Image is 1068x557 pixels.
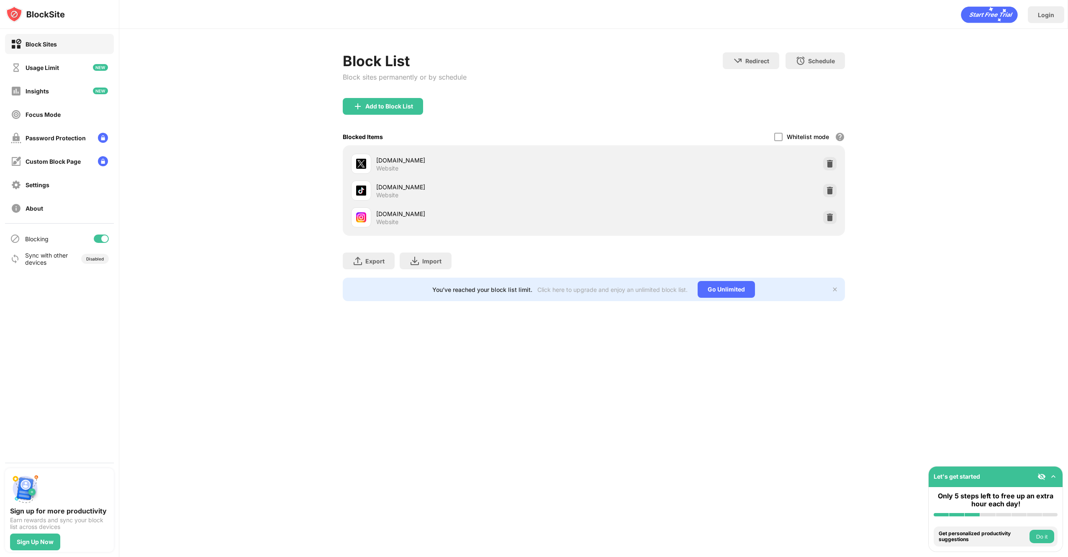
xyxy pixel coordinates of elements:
div: Password Protection [26,134,86,142]
div: Website [376,218,398,226]
div: Earn rewards and sync your block list across devices [10,517,109,530]
img: x-button.svg [832,286,838,293]
div: Sign up for more productivity [10,507,109,515]
div: Block Sites [26,41,57,48]
img: favicons [356,186,366,196]
div: Block List [343,52,467,70]
div: Blocked Items [343,133,383,140]
div: Redirect [745,57,769,64]
div: Insights [26,88,49,95]
img: customize-block-page-off.svg [11,156,21,167]
img: lock-menu.svg [98,133,108,143]
div: Website [376,165,398,172]
div: Click here to upgrade and enjoy an unlimited block list. [537,286,688,293]
div: [DOMAIN_NAME] [376,183,594,191]
img: omni-setup-toggle.svg [1049,472,1058,481]
div: Custom Block Page [26,158,81,165]
div: Go Unlimited [698,281,755,298]
div: Get personalized productivity suggestions [939,531,1027,543]
img: lock-menu.svg [98,156,108,166]
img: logo-blocksite.svg [6,6,65,23]
img: blocking-icon.svg [10,234,20,244]
img: favicons [356,159,366,169]
div: About [26,205,43,212]
img: new-icon.svg [93,88,108,94]
div: Import [422,258,442,265]
img: settings-off.svg [11,180,21,190]
div: Usage Limit [26,64,59,71]
div: Focus Mode [26,111,61,118]
div: Let's get started [934,473,980,480]
div: [DOMAIN_NAME] [376,156,594,165]
div: Block sites permanently or by schedule [343,73,467,81]
img: insights-off.svg [11,86,21,96]
div: Disabled [86,256,104,261]
div: Add to Block List [365,103,413,110]
div: Whitelist mode [787,133,829,140]
img: about-off.svg [11,203,21,214]
div: Export [365,258,385,265]
div: Only 5 steps left to free up an extra hour each day! [934,492,1058,508]
img: sync-icon.svg [10,254,20,264]
img: time-usage-off.svg [11,62,21,73]
img: new-icon.svg [93,64,108,71]
div: Schedule [808,57,835,64]
img: favicons [356,212,366,222]
div: Website [376,191,398,199]
div: Login [1038,11,1054,18]
div: Sign Up Now [17,539,54,545]
img: eye-not-visible.svg [1037,472,1046,481]
div: animation [961,6,1018,23]
img: block-on.svg [11,39,21,49]
img: password-protection-off.svg [11,133,21,143]
img: focus-off.svg [11,109,21,120]
button: Do it [1029,530,1054,543]
div: Settings [26,181,49,188]
img: push-signup.svg [10,473,40,503]
div: Sync with other devices [25,252,68,266]
div: You’ve reached your block list limit. [432,286,532,293]
div: [DOMAIN_NAME] [376,209,594,218]
div: Blocking [25,235,49,242]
